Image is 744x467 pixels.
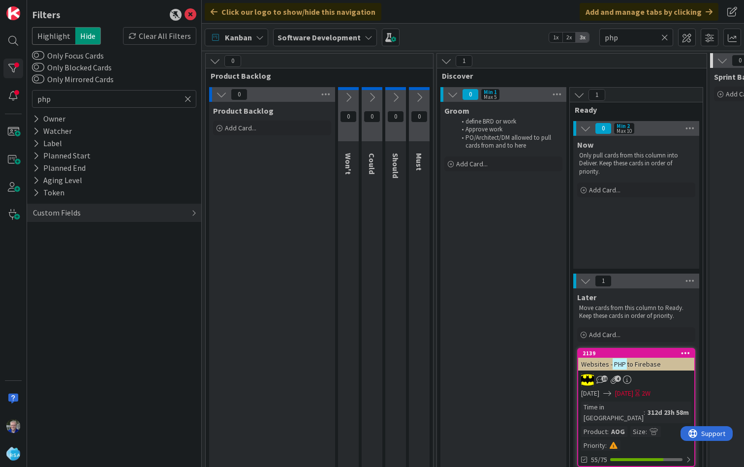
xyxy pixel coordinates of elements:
span: 4 [615,375,621,382]
span: Kanban [225,31,252,43]
img: RT [6,419,20,433]
span: Should [391,153,401,178]
label: Only Blocked Cards [32,62,112,73]
div: Max 5 [484,94,496,99]
span: 2x [562,32,576,42]
span: 0 [364,111,380,123]
button: Only Focus Cards [32,51,44,61]
span: Add Card... [589,330,620,339]
p: Move cards from this column to Ready. Keep these cards in order of priority. [579,304,693,320]
span: Groom [444,106,469,116]
span: Later [577,292,596,302]
span: : [607,426,609,437]
div: Aging Level [32,174,83,187]
label: Only Focus Cards [32,50,104,62]
img: avatar [6,447,20,461]
span: Won't [343,153,353,175]
li: Approve work [456,125,561,133]
span: 0 [224,55,241,67]
div: Min 2 [617,124,630,128]
p: Only pull cards from this column into Deliver. Keep these cards in order of priority. [579,152,693,176]
div: 2139 [578,349,694,358]
img: Visit kanbanzone.com [6,6,20,20]
div: Product [581,426,607,437]
div: 2139Websites -PHPto Firebase [578,349,694,371]
span: Support [21,1,45,13]
img: AC [581,374,594,386]
span: 1x [549,32,562,42]
span: Websites - [581,360,613,369]
li: define BRD or work [456,118,561,125]
div: Time in [GEOGRAPHIC_DATA] [581,402,644,423]
span: 0 [231,89,248,100]
div: Size [630,426,646,437]
span: Must [414,153,424,171]
span: 0 [340,111,357,123]
span: Add Card... [589,186,620,194]
span: 0 [595,123,612,134]
span: : [605,440,607,451]
div: Clear All Filters [123,27,196,45]
div: Custom Fields [32,207,82,219]
div: Owner [32,113,66,125]
button: Only Mirrored Cards [32,74,44,84]
span: Product Backlog [213,106,274,116]
div: AC [578,374,694,386]
div: Label [32,137,63,150]
span: to Firebase [627,360,661,369]
span: 1 [595,275,612,287]
span: Add Card... [456,159,488,168]
button: Only Blocked Cards [32,62,44,72]
span: Highlight [32,27,75,45]
div: Planned End [32,162,87,174]
span: Ready [575,105,690,115]
a: 2139Websites -PHPto FirebaseAC[DATE][DATE]2WTime in [GEOGRAPHIC_DATA]:312d 23h 58mProduct:AOGSize... [577,348,695,467]
span: Could [367,153,377,174]
input: Quick Filter... [599,29,673,46]
div: 2W [642,388,651,399]
span: 1 [589,89,605,101]
span: Product Backlog [211,71,421,81]
span: 18 [601,375,608,382]
span: 3x [576,32,589,42]
span: Discover [442,71,694,81]
span: [DATE] [581,388,599,399]
div: Add and manage tabs by clicking [580,3,718,21]
div: Watcher [32,125,73,137]
span: Add Card... [225,124,256,132]
div: 2139 [583,350,694,357]
span: : [644,407,645,418]
span: 55/75 [591,455,607,465]
label: Only Mirrored Cards [32,73,114,85]
span: 0 [462,89,479,100]
div: Priority [581,440,605,451]
span: [DATE] [615,388,633,399]
span: : [646,426,647,437]
span: 0 [411,111,428,123]
span: Now [577,140,593,150]
input: Quick Filter... [32,90,196,108]
div: Min 1 [484,90,497,94]
div: Click our logo to show/hide this navigation [205,3,381,21]
div: Token [32,187,65,199]
span: 0 [387,111,404,123]
b: Software Development [278,32,361,42]
div: AOG [609,426,627,437]
span: 1 [456,55,472,67]
div: 312d 23h 58m [645,407,691,418]
mark: PHP [613,358,627,370]
div: Planned Start [32,150,92,162]
li: PO/Architect/DM allowed to pull cards from and to here [456,134,561,150]
div: Max 10 [617,128,632,133]
div: Filters [32,7,61,22]
span: Hide [75,27,101,45]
